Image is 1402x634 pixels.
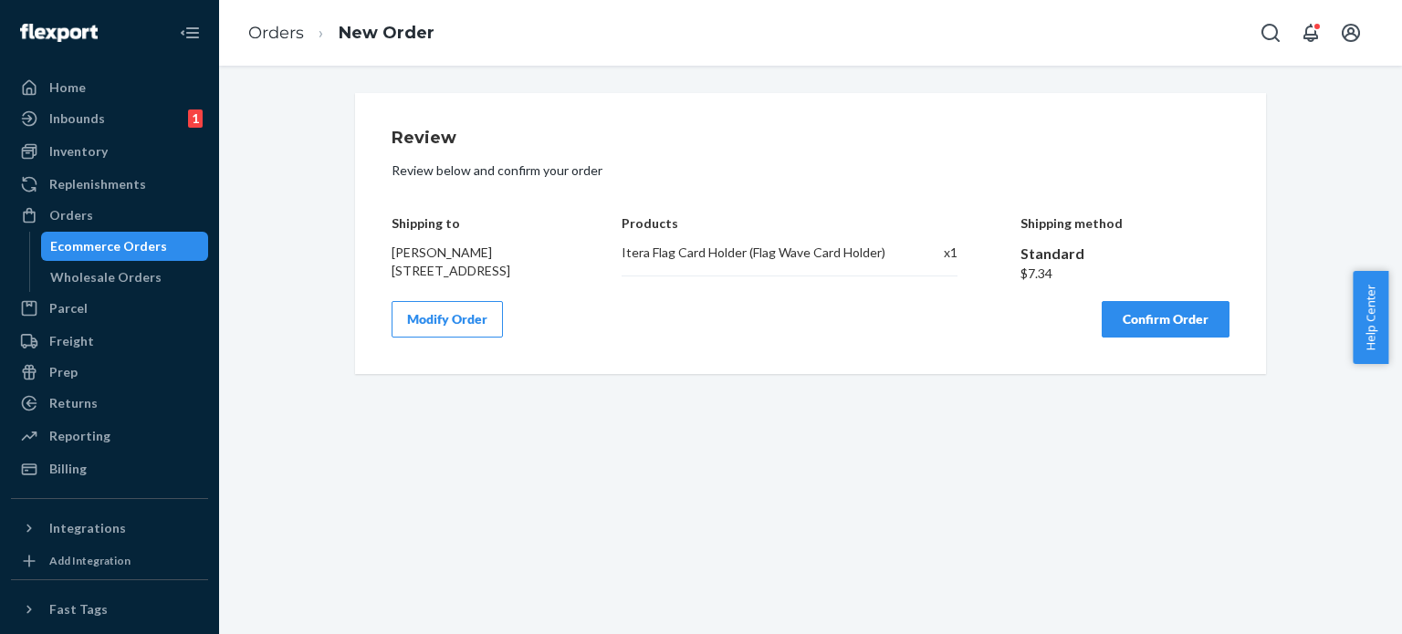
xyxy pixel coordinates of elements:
[188,109,203,128] div: 1
[49,175,146,193] div: Replenishments
[49,460,87,478] div: Billing
[41,263,209,292] a: Wholesale Orders
[339,23,434,43] a: New Order
[49,142,108,161] div: Inventory
[49,299,88,317] div: Parcel
[49,78,86,97] div: Home
[41,232,209,261] a: Ecommerce Orders
[1020,265,1230,283] div: $7.34
[11,73,208,102] a: Home
[622,216,957,230] h4: Products
[392,130,1229,148] h1: Review
[392,301,503,338] button: Modify Order
[11,201,208,230] a: Orders
[20,24,98,42] img: Flexport logo
[905,244,957,262] div: x 1
[49,427,110,445] div: Reporting
[234,6,449,60] ol: breadcrumbs
[49,109,105,128] div: Inbounds
[172,15,208,51] button: Close Navigation
[1020,244,1230,265] div: Standard
[1102,301,1229,338] button: Confirm Order
[11,358,208,387] a: Prep
[49,394,98,412] div: Returns
[50,237,167,255] div: Ecommerce Orders
[49,332,94,350] div: Freight
[11,170,208,199] a: Replenishments
[11,514,208,543] button: Integrations
[49,600,108,618] div: Fast Tags
[49,519,126,537] div: Integrations
[1353,271,1388,364] button: Help Center
[50,268,162,286] div: Wholesale Orders
[11,595,208,624] button: Fast Tags
[11,550,208,572] a: Add Integration
[49,206,93,224] div: Orders
[11,389,208,418] a: Returns
[1292,15,1329,51] button: Open notifications
[49,363,78,381] div: Prep
[11,104,208,133] a: Inbounds1
[392,161,1229,180] p: Review below and confirm your order
[1020,216,1230,230] h4: Shipping method
[248,23,304,43] a: Orders
[11,421,208,451] a: Reporting
[1333,15,1369,51] button: Open account menu
[11,327,208,356] a: Freight
[392,244,510,278] span: [PERSON_NAME] [STREET_ADDRESS]
[11,294,208,323] a: Parcel
[392,216,560,230] h4: Shipping to
[622,244,885,262] div: Itera Flag Card Holder (Flag Wave Card Holder)
[11,454,208,483] a: Billing
[1252,15,1289,51] button: Open Search Box
[11,137,208,166] a: Inventory
[49,553,131,568] div: Add Integration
